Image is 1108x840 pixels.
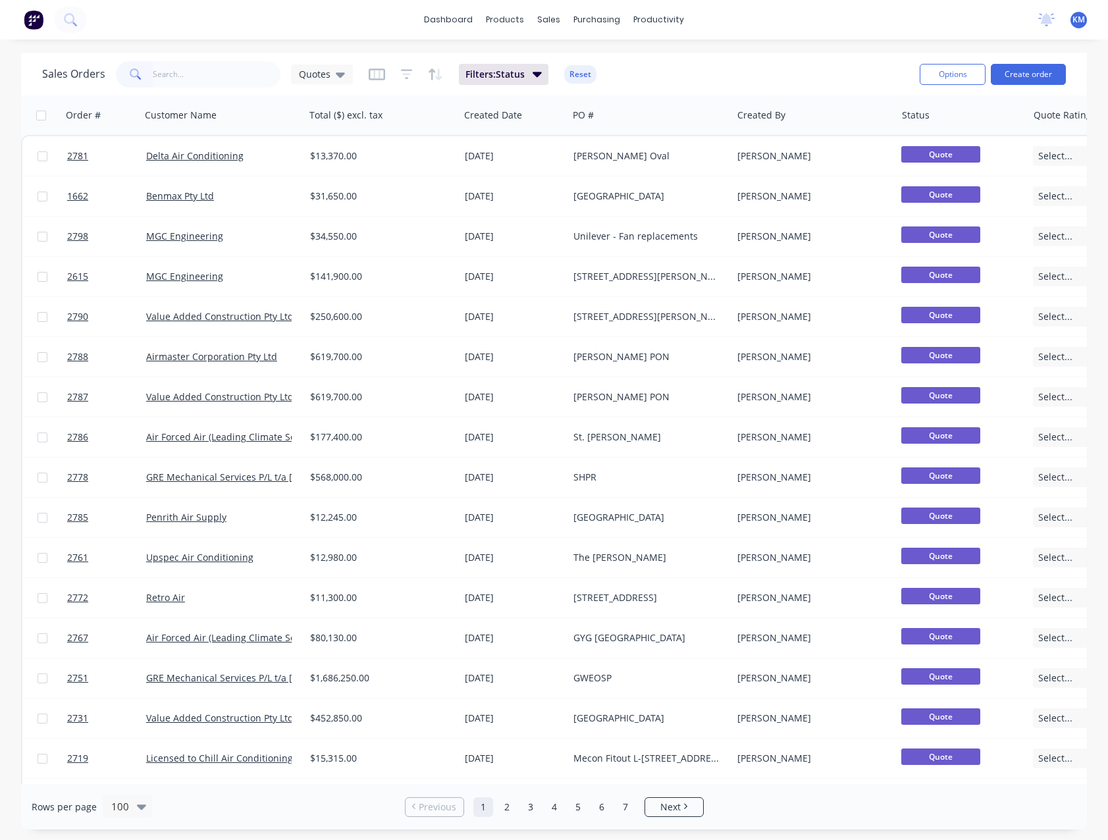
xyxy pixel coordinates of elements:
[573,591,720,604] div: [STREET_ADDRESS]
[67,417,146,457] a: 2786
[573,109,594,122] div: PO #
[592,797,612,817] a: Page 6
[310,511,447,524] div: $12,245.00
[146,390,294,403] a: Value Added Construction Pty Ltd
[737,752,884,765] div: [PERSON_NAME]
[573,149,720,163] div: [PERSON_NAME] Oval
[24,10,43,30] img: Factory
[1038,149,1072,163] span: Select...
[310,230,447,243] div: $34,550.00
[573,752,720,765] div: Mecon Fitout L-[STREET_ADDRESS][PERSON_NAME]
[310,631,447,644] div: $80,130.00
[465,230,563,243] div: [DATE]
[660,801,681,814] span: Next
[737,431,884,444] div: [PERSON_NAME]
[146,671,448,684] a: GRE Mechanical Services P/L t/a [PERSON_NAME] & [PERSON_NAME]
[146,310,294,323] a: Value Added Construction Pty Ltd
[737,230,884,243] div: [PERSON_NAME]
[521,797,541,817] a: Page 3
[310,310,447,323] div: $250,600.00
[146,270,223,282] a: MGC Engineering
[737,350,884,363] div: [PERSON_NAME]
[310,471,447,484] div: $568,000.00
[568,797,588,817] a: Page 5
[465,631,563,644] div: [DATE]
[309,109,383,122] div: Total ($) excl. tax
[67,458,146,497] a: 2778
[737,591,884,604] div: [PERSON_NAME]
[737,149,884,163] div: [PERSON_NAME]
[310,431,447,444] div: $177,400.00
[67,297,146,336] a: 2790
[465,149,563,163] div: [DATE]
[737,511,884,524] div: [PERSON_NAME]
[573,390,720,404] div: [PERSON_NAME] PON
[1038,631,1072,644] span: Select...
[146,431,329,443] a: Air Forced Air (Leading Climate Solutions)
[67,498,146,537] a: 2785
[146,752,367,764] a: Licensed to Chill Air Conditioning Australia Pty Ltd
[1038,230,1072,243] span: Select...
[67,671,88,685] span: 2751
[67,698,146,738] a: 2731
[737,190,884,203] div: [PERSON_NAME]
[67,712,88,725] span: 2731
[146,511,226,523] a: Penrith Air Supply
[465,310,563,323] div: [DATE]
[901,267,980,283] span: Quote
[1034,109,1092,122] div: Quote Rating
[737,270,884,283] div: [PERSON_NAME]
[573,431,720,444] div: St. [PERSON_NAME]
[67,149,88,163] span: 2781
[901,146,980,163] span: Quote
[1072,14,1085,26] span: KM
[67,257,146,296] a: 2615
[310,270,447,283] div: $141,900.00
[465,591,563,604] div: [DATE]
[67,471,88,484] span: 2778
[67,752,88,765] span: 2719
[310,551,447,564] div: $12,980.00
[66,109,101,122] div: Order #
[67,578,146,617] a: 2772
[67,431,88,444] span: 2786
[573,350,720,363] div: [PERSON_NAME] PON
[901,628,980,644] span: Quote
[310,190,447,203] div: $31,650.00
[146,471,448,483] a: GRE Mechanical Services P/L t/a [PERSON_NAME] & [PERSON_NAME]
[1038,671,1072,685] span: Select...
[146,712,294,724] a: Value Added Construction Pty Ltd
[737,471,884,484] div: [PERSON_NAME]
[67,217,146,256] a: 2798
[67,190,88,203] span: 1662
[146,149,244,162] a: Delta Air Conditioning
[146,591,185,604] a: Retro Air
[465,350,563,363] div: [DATE]
[465,471,563,484] div: [DATE]
[299,67,330,81] span: Quotes
[901,508,980,524] span: Quote
[67,337,146,377] a: 2788
[1038,270,1072,283] span: Select...
[737,671,884,685] div: [PERSON_NAME]
[901,708,980,725] span: Quote
[901,307,980,323] span: Quote
[1038,752,1072,765] span: Select...
[465,752,563,765] div: [DATE]
[417,10,479,30] a: dashboard
[67,310,88,323] span: 2790
[573,230,720,243] div: Unilever - Fan replacements
[67,377,146,417] a: 2787
[310,591,447,604] div: $11,300.00
[67,176,146,216] a: 1662
[67,538,146,577] a: 2761
[465,671,563,685] div: [DATE]
[573,310,720,323] div: [STREET_ADDRESS][PERSON_NAME]
[1038,190,1072,203] span: Select...
[737,310,884,323] div: [PERSON_NAME]
[465,68,525,81] span: Filters: Status
[465,431,563,444] div: [DATE]
[616,797,635,817] a: Page 7
[737,712,884,725] div: [PERSON_NAME]
[67,270,88,283] span: 2615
